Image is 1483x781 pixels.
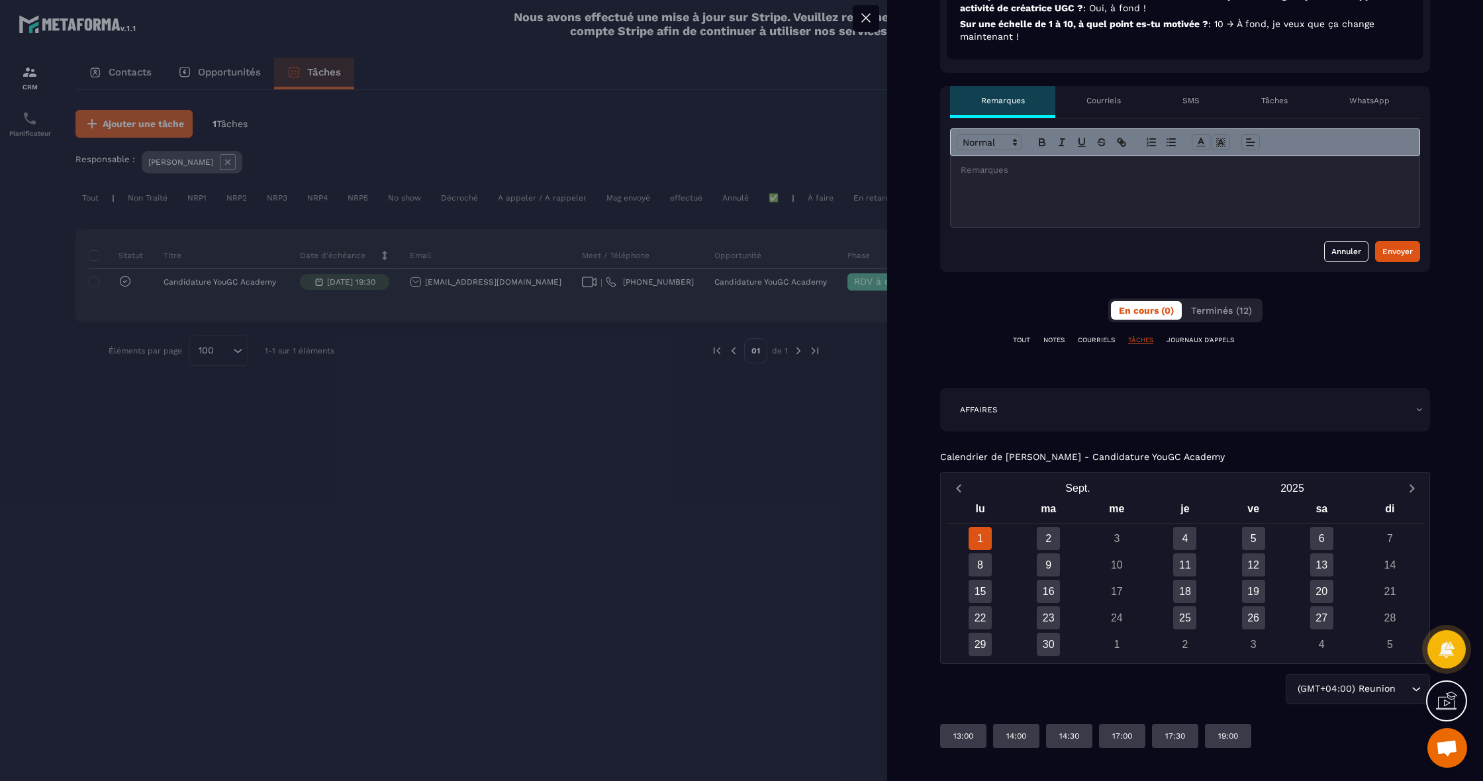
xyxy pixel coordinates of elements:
[969,633,992,656] div: 29
[1191,305,1252,316] span: Terminés (12)
[1037,553,1060,576] div: 9
[1013,336,1030,345] p: TOUT
[1310,606,1333,629] div: 27
[971,477,1185,500] button: Open months overlay
[940,451,1225,462] p: Calendrier de [PERSON_NAME] - Candidature YouGC Academy
[1261,95,1288,106] p: Tâches
[960,404,998,415] p: AFFAIRES
[1242,580,1265,603] div: 19
[969,553,992,576] div: 8
[1378,553,1402,576] div: 14
[1105,606,1128,629] div: 24
[946,479,971,497] button: Previous month
[969,527,992,550] div: 1
[969,580,992,603] div: 15
[1165,731,1185,741] p: 17:30
[1167,336,1234,345] p: JOURNAUX D'APPELS
[1349,95,1390,106] p: WhatsApp
[1310,580,1333,603] div: 20
[1105,633,1128,656] div: 1
[946,500,1424,656] div: Calendar wrapper
[1375,241,1420,262] button: Envoyer
[1182,95,1200,106] p: SMS
[1078,336,1115,345] p: COURRIELS
[1400,479,1424,497] button: Next month
[1037,633,1060,656] div: 30
[953,731,973,741] p: 13:00
[1310,553,1333,576] div: 13
[1014,500,1082,523] div: ma
[1105,527,1128,550] div: 3
[946,500,1014,523] div: lu
[1037,580,1060,603] div: 16
[1112,731,1132,741] p: 17:00
[1082,500,1151,523] div: me
[1086,95,1121,106] p: Courriels
[1043,336,1065,345] p: NOTES
[1218,731,1238,741] p: 19:00
[1288,500,1356,523] div: sa
[1173,633,1196,656] div: 2
[1382,245,1413,258] div: Envoyer
[1173,580,1196,603] div: 18
[960,18,1410,43] p: Sur une échelle de 1 à 10, à quel point es-tu motivée ?
[1151,500,1219,523] div: je
[1310,527,1333,550] div: 6
[1242,633,1265,656] div: 3
[1242,606,1265,629] div: 26
[1173,527,1196,550] div: 4
[1242,553,1265,576] div: 12
[1037,606,1060,629] div: 23
[1398,682,1408,696] input: Search for option
[1119,305,1174,316] span: En cours (0)
[1324,241,1368,262] button: Annuler
[1185,477,1400,500] button: Open years overlay
[1128,336,1153,345] p: TÂCHES
[1059,731,1079,741] p: 14:30
[1378,633,1402,656] div: 5
[1427,728,1467,768] a: Ouvrir le chat
[1083,3,1146,13] span: : Oui, à fond !
[1220,500,1288,523] div: ve
[1037,527,1060,550] div: 2
[946,527,1424,656] div: Calendar days
[969,606,992,629] div: 22
[1183,301,1260,320] button: Terminés (12)
[1173,553,1196,576] div: 11
[1294,682,1398,696] span: (GMT+04:00) Reunion
[1286,674,1430,704] div: Search for option
[1378,580,1402,603] div: 21
[1105,580,1128,603] div: 17
[1356,500,1424,523] div: di
[1310,633,1333,656] div: 4
[1111,301,1182,320] button: En cours (0)
[1378,527,1402,550] div: 7
[1006,731,1026,741] p: 14:00
[1242,527,1265,550] div: 5
[1378,606,1402,629] div: 28
[1173,606,1196,629] div: 25
[1105,553,1128,576] div: 10
[981,95,1025,106] p: Remarques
